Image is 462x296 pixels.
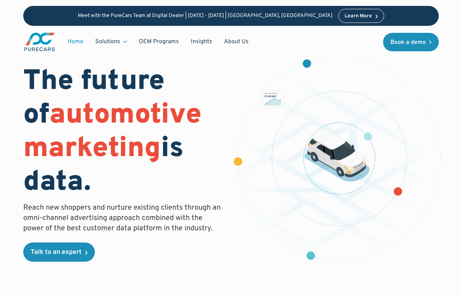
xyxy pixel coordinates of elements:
div: Talk to an expert [31,249,82,256]
a: main [23,32,56,52]
div: Learn More [345,14,372,19]
div: Book a demo [390,39,426,45]
a: Home [62,35,89,49]
a: Insights [185,35,218,49]
p: Meet with the PureCars Team at Digital Dealer | [DATE] - [DATE] | [GEOGRAPHIC_DATA], [GEOGRAPHIC_... [78,13,332,19]
p: Reach new shoppers and nurture existing clients through an omni-channel advertising approach comb... [23,203,222,234]
div: Solutions [95,38,120,46]
a: About Us [218,35,255,49]
a: Talk to an expert [23,242,95,262]
img: purecars logo [23,32,56,52]
span: automotive marketing [23,98,201,167]
h1: The future of is data. [23,65,222,200]
img: chart showing monthly dealership revenue of $7m [263,92,283,107]
a: OEM Programs [133,35,185,49]
div: Solutions [89,35,133,49]
a: Learn More [338,9,384,23]
a: Book a demo [383,33,439,51]
img: illustration of a vehicle [304,130,370,182]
